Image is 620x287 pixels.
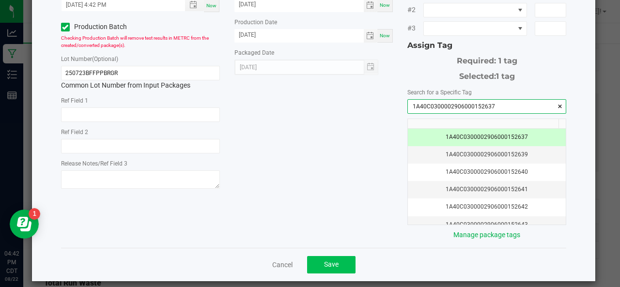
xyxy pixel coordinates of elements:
[324,260,339,268] span: Save
[61,55,118,63] label: Lot Number
[414,150,560,159] div: 1A40C0300002906000152639
[414,133,560,142] div: 1A40C0300002906000152637
[234,18,277,27] label: Production Date
[364,29,378,43] span: Toggle calendar
[423,3,527,17] span: NO DATA FOUND
[92,56,118,62] span: (Optional)
[206,3,217,8] span: Now
[414,185,560,194] div: 1A40C0300002906000152641
[380,2,390,8] span: Now
[61,35,209,48] span: Checking Production Batch will remove test results in METRC from the created/converted package(s).
[61,22,133,32] label: Production Batch
[407,5,423,15] span: #2
[407,51,566,67] div: Required: 1 tag
[234,48,274,57] label: Packaged Date
[496,72,515,81] span: 1 tag
[414,167,560,177] div: 1A40C0300002906000152640
[61,66,220,91] div: Common Lot Number from Input Packages
[414,220,560,229] div: 1A40C0300002906000152643
[380,33,390,38] span: Now
[234,29,364,41] input: Date
[453,231,520,239] a: Manage package tags
[407,88,472,97] label: Search for a Specific Tag
[414,202,560,211] div: 1A40C0300002906000152642
[407,40,566,51] div: Assign Tag
[61,159,127,168] label: Release Notes/Ref Field 3
[407,67,566,82] div: Selected:
[557,102,563,111] span: clear
[61,128,88,136] label: Ref Field 2
[272,260,293,270] a: Cancel
[407,23,423,33] span: #3
[423,21,527,36] span: NO DATA FOUND
[307,256,356,273] button: Save
[29,208,40,220] iframe: Resource center unread badge
[10,210,39,239] iframe: Resource center
[61,96,88,105] label: Ref Field 1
